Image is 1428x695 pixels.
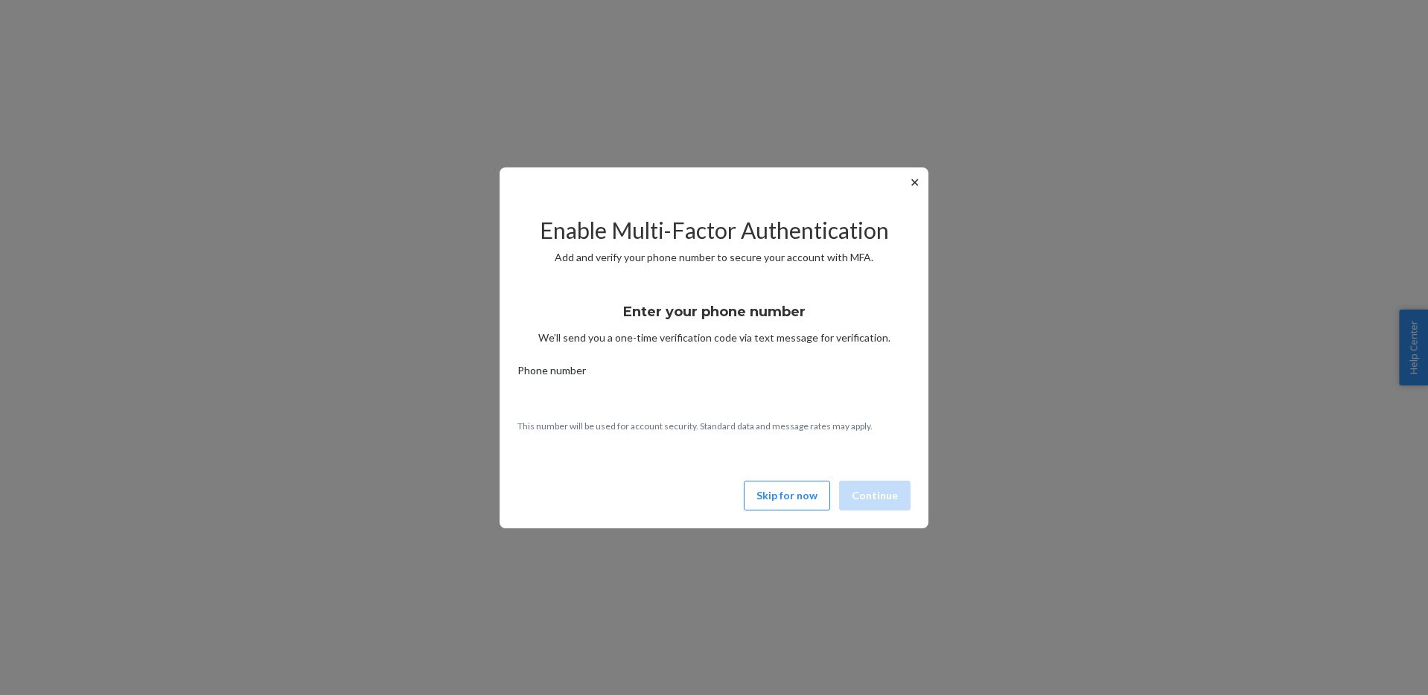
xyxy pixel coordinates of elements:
[839,481,911,510] button: Continue
[517,420,911,432] p: This number will be used for account security. Standard data and message rates may apply.
[907,173,922,191] button: ✕
[517,250,911,265] p: Add and verify your phone number to secure your account with MFA.
[517,218,911,243] h2: Enable Multi-Factor Authentication
[517,290,911,345] div: We’ll send you a one-time verification code via text message for verification.
[517,363,586,384] span: Phone number
[744,481,830,510] button: Skip for now
[623,302,806,321] h3: Enter your phone number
